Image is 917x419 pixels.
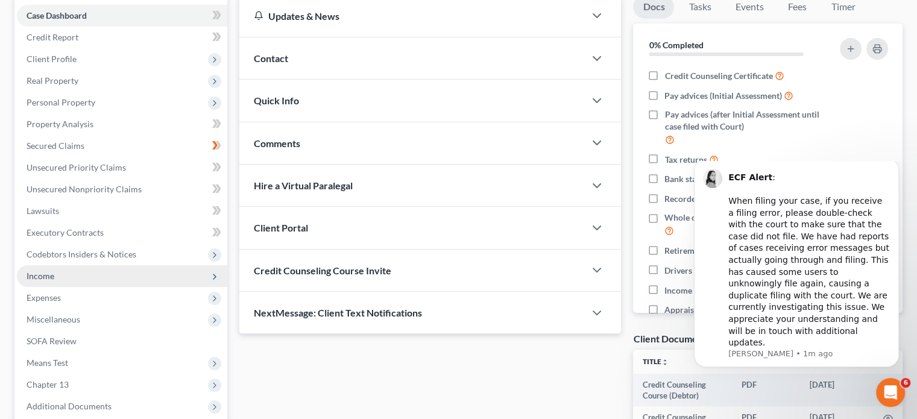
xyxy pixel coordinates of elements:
div: • 1m ago [115,142,152,155]
span: NextMessage: Client Text Notifications [254,307,422,318]
span: Tax returns [664,154,707,166]
a: Unsecured Nonpriority Claims [17,178,227,200]
span: Retirement account statements [664,245,781,257]
iframe: Intercom notifications message [676,161,917,386]
button: Send us a message [55,271,186,295]
strong: 0% Completed [649,40,703,50]
span: Appraisal reports [664,304,730,316]
span: Chapter 13 [27,379,69,389]
span: 6 [901,378,910,388]
div: : ​ When filing your case, if you receive a filing error, please double-check with the court to m... [52,11,214,188]
div: [PERSON_NAME] [43,53,113,66]
span: Income [27,271,54,281]
div: [PERSON_NAME] [43,98,113,110]
span: Codebtors Insiders & Notices [27,249,136,259]
div: [PERSON_NAME] [43,142,113,155]
span: Real Property [27,75,78,86]
a: Executory Contracts [17,222,227,244]
span: Personal Property [27,97,95,107]
button: Messages [80,308,160,356]
span: Credit Report [27,32,78,42]
a: SOFA Review [17,330,227,352]
span: Miscellaneous [27,314,80,324]
span: Client Profile [27,54,77,64]
div: Client Documents [633,332,710,345]
td: PDF [732,374,800,407]
a: Case Dashboard [17,5,227,27]
div: [PERSON_NAME] [43,232,113,244]
span: Whole or Universal Life insurance policies [664,212,822,224]
a: Secured Claims [17,135,227,157]
span: Property Analysis [27,119,93,129]
span: Contact [254,52,288,64]
div: • [DATE] [115,187,149,200]
a: Titleunfold_more [643,357,669,366]
img: Profile image for Kelly [14,264,38,288]
div: • 1m ago [115,53,152,66]
span: Pay advices (Initial Assessment) [664,90,782,102]
span: Additional Documents [27,401,112,411]
span: Messages [97,338,143,347]
span: Unsecured Priority Claims [27,162,126,172]
h1: Messages [89,5,154,25]
span: Credit Counseling Course Invite [254,265,391,276]
span: Income Documents [664,285,737,297]
img: Profile image for Kelly [14,86,38,110]
i: unfold_more [661,359,669,366]
span: SOFA Review [27,336,77,346]
img: Profile image for Lindsey [27,8,46,27]
span: Comments [254,137,300,149]
span: Expenses [27,292,61,303]
span: Unsecured Nonpriority Claims [27,184,142,194]
span: Executory Contracts [27,227,104,238]
iframe: Intercom live chat [876,378,905,407]
button: Help [161,308,241,356]
span: Pay advices (after Initial Assessment until case filed with Court) [664,109,825,133]
span: Client Portal [254,222,308,233]
span: Hire a Virtual Paralegal [254,180,353,191]
img: Profile image for Kelly [14,175,38,199]
span: Means Test [27,358,68,368]
a: Property Analysis [17,113,227,135]
img: Profile image for Emma [14,130,38,154]
b: ECF Alert [52,11,96,21]
img: Profile image for Kelly [14,219,38,244]
div: Updates & News [254,10,570,22]
div: [PERSON_NAME] [43,276,113,289]
div: Message content [52,5,214,186]
span: Home [28,338,52,347]
div: • 1m ago [115,98,152,110]
span: Credit Counseling Certificate [664,70,772,82]
span: Case Dashboard [27,10,87,20]
span: Secured Claims [27,140,84,151]
span: Quick Info [254,95,299,106]
span: Help [191,338,210,347]
span: Lawsuits [27,206,59,216]
span: Bank statements [664,173,726,185]
p: Message from Lindsey, sent 1m ago [52,187,214,198]
td: Credit Counseling Course (Debtor) [633,374,732,407]
span: Recorded mortgages, notes and deeds [664,193,805,205]
a: Credit Report [17,27,227,48]
div: • [DATE] [115,232,149,244]
a: Unsecured Priority Claims [17,157,227,178]
a: Lawsuits [17,200,227,222]
span: Drivers license & social security card [664,265,802,277]
div: [PERSON_NAME] [43,187,113,200]
img: Profile image for Lindsey [14,41,38,65]
td: [DATE] [800,374,874,407]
